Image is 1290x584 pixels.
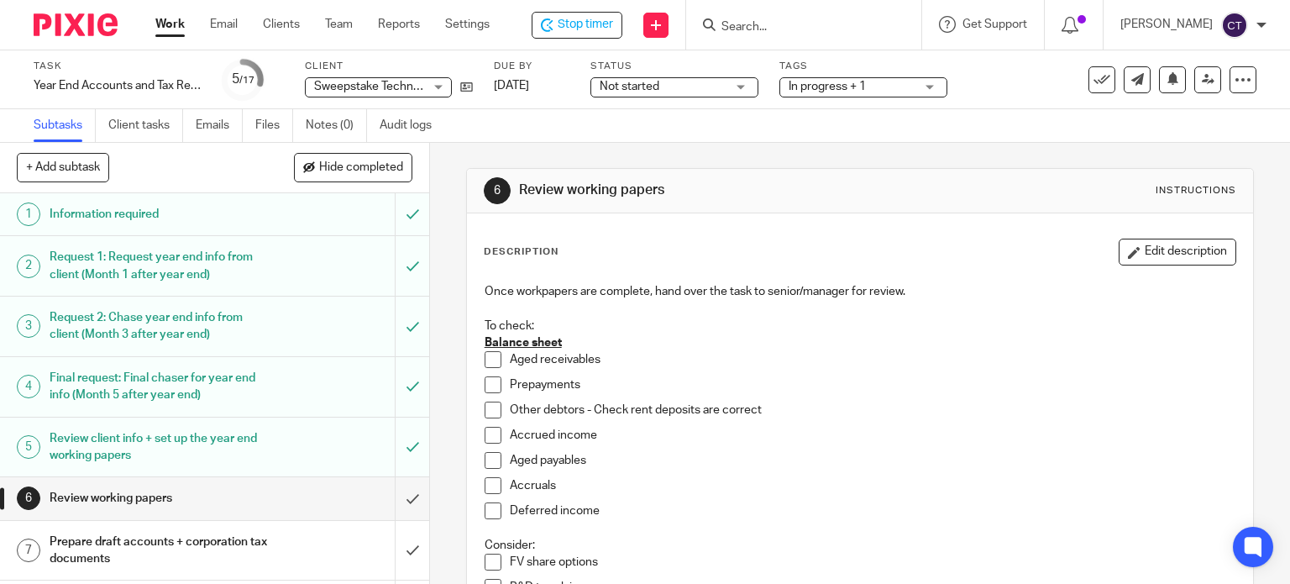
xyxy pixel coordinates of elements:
[485,318,1236,334] p: To check:
[305,60,473,73] label: Client
[263,16,300,33] a: Clients
[510,402,1236,418] p: Other debtors - Check rent deposits are correct
[325,16,353,33] a: Team
[17,375,40,398] div: 4
[17,487,40,510] div: 6
[17,255,40,278] div: 2
[519,182,895,199] h1: Review working papers
[510,376,1236,393] p: Prepayments
[210,16,238,33] a: Email
[34,109,96,142] a: Subtasks
[485,283,1236,300] p: Once workpapers are complete, hand over the task to senior/manager for review.
[378,16,420,33] a: Reports
[510,502,1236,519] p: Deferred income
[306,109,367,142] a: Notes (0)
[17,539,40,562] div: 7
[510,427,1236,444] p: Accrued income
[17,314,40,338] div: 3
[600,81,659,92] span: Not started
[232,70,254,89] div: 5
[484,245,558,259] p: Description
[494,80,529,92] span: [DATE]
[485,537,1236,554] p: Consider:
[34,13,118,36] img: Pixie
[50,202,269,227] h1: Information required
[1221,12,1248,39] img: svg%3E
[380,109,444,142] a: Audit logs
[50,426,269,469] h1: Review client info + set up the year end working papers
[590,60,758,73] label: Status
[319,161,403,175] span: Hide completed
[294,153,412,182] button: Hide completed
[34,77,202,94] div: Year End Accounts and Tax Return
[239,76,254,85] small: /17
[34,60,202,73] label: Task
[50,305,269,348] h1: Request 2: Chase year end info from client (Month 3 after year end)
[484,177,511,204] div: 6
[494,60,569,73] label: Due by
[108,109,183,142] a: Client tasks
[50,366,269,408] h1: Final request: Final chaser for year end info (Month 5 after year end)
[789,81,866,92] span: In progress + 1
[510,554,1236,571] p: FV share options
[510,452,1236,469] p: Aged payables
[50,529,269,572] h1: Prepare draft accounts + corporation tax documents
[50,245,269,287] h1: Request 1: Request year end info from client (Month 1 after year end)
[720,20,871,35] input: Search
[510,351,1236,368] p: Aged receivables
[558,16,613,34] span: Stop timer
[155,16,185,33] a: Work
[779,60,947,73] label: Tags
[17,435,40,459] div: 5
[1119,239,1236,266] button: Edit description
[196,109,243,142] a: Emails
[485,337,562,349] u: Balance sheet
[1156,184,1236,197] div: Instructions
[255,109,293,142] a: Files
[510,477,1236,494] p: Accruals
[314,81,493,92] span: Sweepstake Technologies Limited
[962,18,1027,30] span: Get Support
[17,203,40,226] div: 1
[1120,16,1213,33] p: [PERSON_NAME]
[532,12,622,39] div: Sweepstake Technologies Limited - Year End Accounts and Tax Return
[445,16,490,33] a: Settings
[17,153,109,182] button: + Add subtask
[50,486,269,511] h1: Review working papers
